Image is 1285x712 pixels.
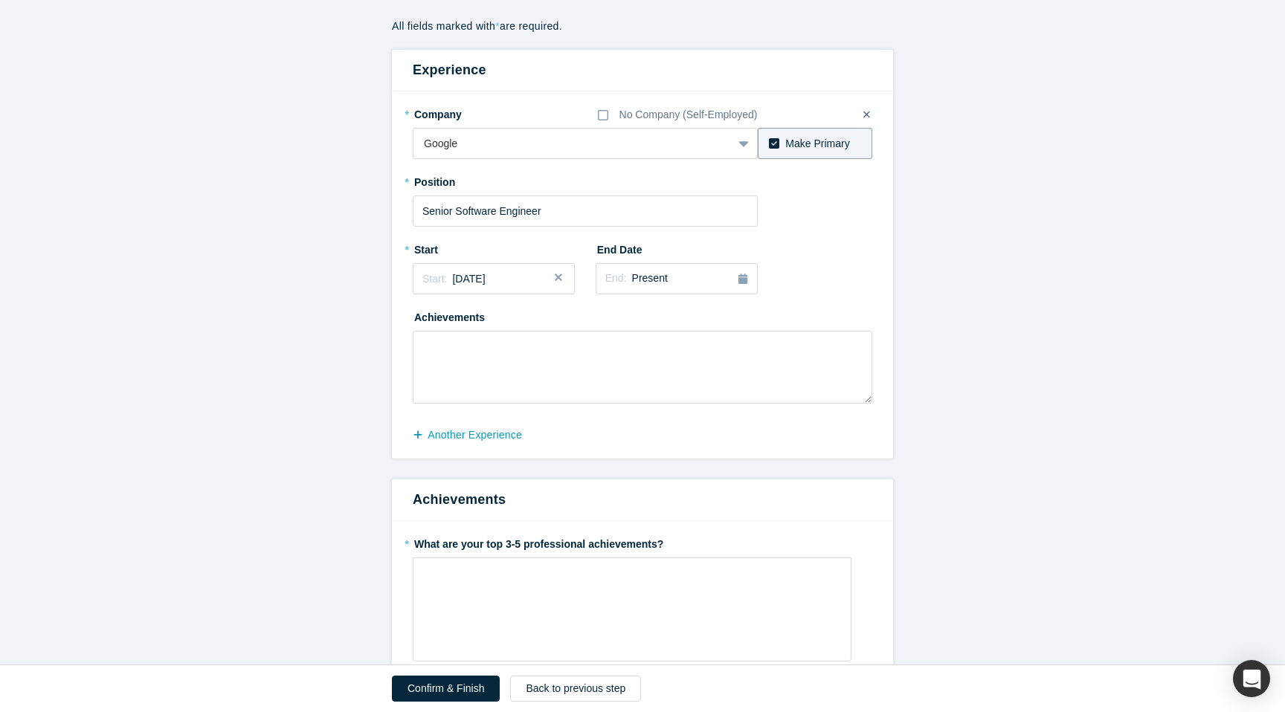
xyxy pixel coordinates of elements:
[413,490,872,510] h3: Achievements
[510,676,641,702] button: Back to previous step
[413,305,496,326] label: Achievements
[596,237,679,258] label: End Date
[452,273,485,285] span: [DATE]
[413,60,872,80] h3: Experience
[392,19,893,34] p: All fields marked with are required.
[413,557,851,661] div: rdw-wrapper
[392,676,500,702] button: Confirm & Finish
[413,531,872,552] label: What are your top 3-5 professional achievements?
[632,272,668,284] span: Present
[413,195,758,227] input: Sales Manager
[413,102,496,123] label: Company
[423,563,842,587] div: rdw-editor
[413,169,496,190] label: Position
[422,273,447,285] span: Start:
[413,422,538,448] button: another Experience
[553,263,575,294] button: Close
[605,272,627,284] span: End:
[619,107,758,123] div: No Company (Self-Employed)
[596,263,758,294] button: End:Present
[413,263,575,294] button: Start:[DATE]
[413,237,496,258] label: Start
[785,136,849,152] div: Make Primary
